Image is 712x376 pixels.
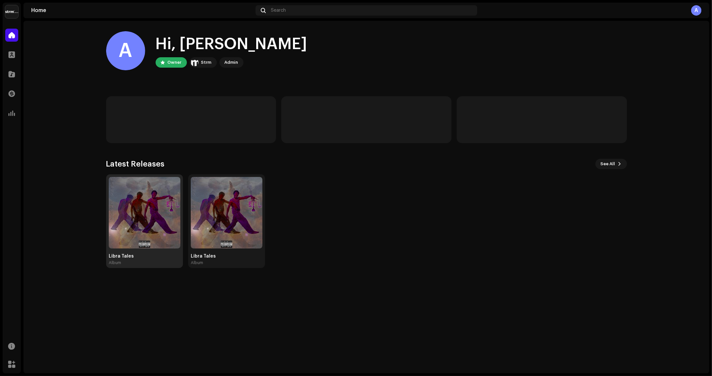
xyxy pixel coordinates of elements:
[109,177,180,248] img: dd265128-6c0e-4e57-8e8b-11206c6cfecc
[191,260,203,265] div: Album
[106,31,145,70] div: A
[106,159,165,169] h3: Latest Releases
[109,260,121,265] div: Album
[109,254,180,259] div: Libra Tales
[191,254,262,259] div: Libra Tales
[191,59,199,66] img: 408b884b-546b-4518-8448-1008f9c76b02
[595,159,627,169] button: See All
[601,157,615,170] span: See All
[31,8,253,13] div: Home
[691,5,702,16] div: A
[271,8,286,13] span: Search
[225,59,238,66] div: Admin
[201,59,212,66] div: Strm
[191,177,262,248] img: 0dd7cb5f-56b9-4344-b5f6-21fa85692f4c
[5,5,18,18] img: 408b884b-546b-4518-8448-1008f9c76b02
[168,59,182,66] div: Owner
[156,34,307,55] div: Hi, [PERSON_NAME]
